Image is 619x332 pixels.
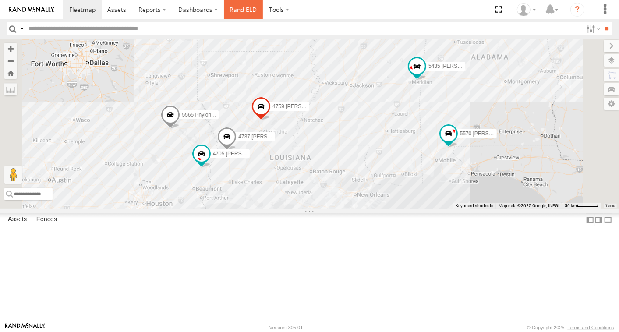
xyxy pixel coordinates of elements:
[9,7,54,13] img: rand-logo.svg
[238,134,295,140] span: 4737 [PERSON_NAME]
[4,166,22,184] button: Drag Pegman onto the map to open Street View
[604,213,612,226] label: Hide Summary Table
[565,203,577,208] span: 50 km
[269,325,303,330] div: Version: 305.01
[570,3,584,17] i: ?
[583,22,602,35] label: Search Filter Options
[604,98,619,110] label: Map Settings
[212,150,269,156] span: 4705 [PERSON_NAME]
[586,213,594,226] label: Dock Summary Table to the Left
[4,67,17,79] button: Zoom Home
[594,213,603,226] label: Dock Summary Table to the Right
[4,55,17,67] button: Zoom out
[499,203,559,208] span: Map data ©2025 Google, INEGI
[5,323,45,332] a: Visit our Website
[460,130,516,136] span: 5570 [PERSON_NAME]
[32,214,61,226] label: Fences
[527,325,614,330] div: © Copyright 2025 -
[182,112,256,118] span: 5565 Phylon [PERSON_NAME]
[272,103,329,109] span: 4759 [PERSON_NAME]
[428,63,485,69] span: 5435 [PERSON_NAME]
[4,214,31,226] label: Assets
[4,43,17,55] button: Zoom in
[514,3,539,16] div: Scott Ambler
[568,325,614,330] a: Terms and Conditions
[562,203,601,209] button: Map Scale: 50 km per 46 pixels
[606,204,615,207] a: Terms
[18,22,25,35] label: Search Query
[456,203,493,209] button: Keyboard shortcuts
[4,83,17,95] label: Measure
